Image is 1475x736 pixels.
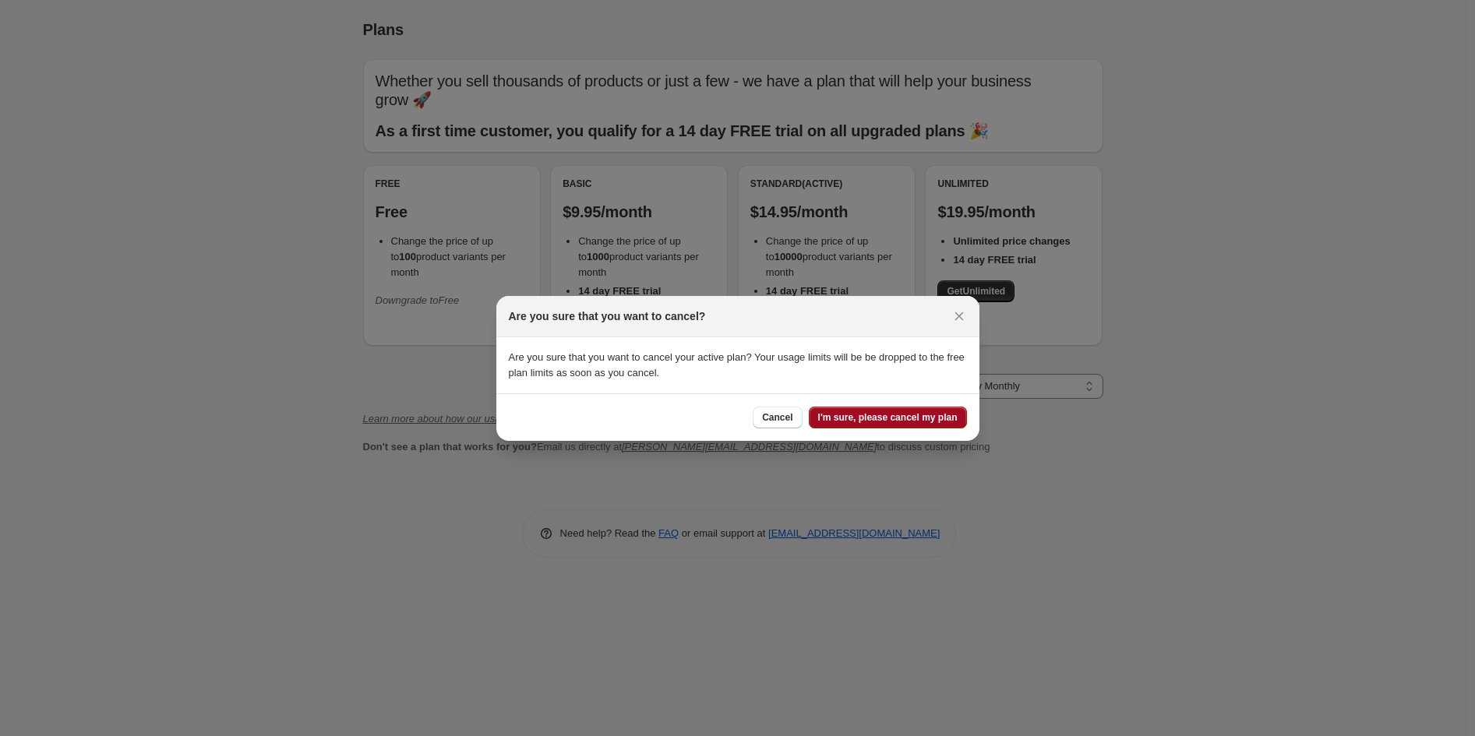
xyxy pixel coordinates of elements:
[753,407,802,428] button: Cancel
[509,350,967,381] p: Are you sure that you want to cancel your active plan? Your usage limits will be be dropped to th...
[809,407,967,428] button: I'm sure, please cancel my plan
[509,308,706,324] h2: Are you sure that you want to cancel?
[818,411,958,424] span: I'm sure, please cancel my plan
[762,411,792,424] span: Cancel
[948,305,970,327] button: Close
